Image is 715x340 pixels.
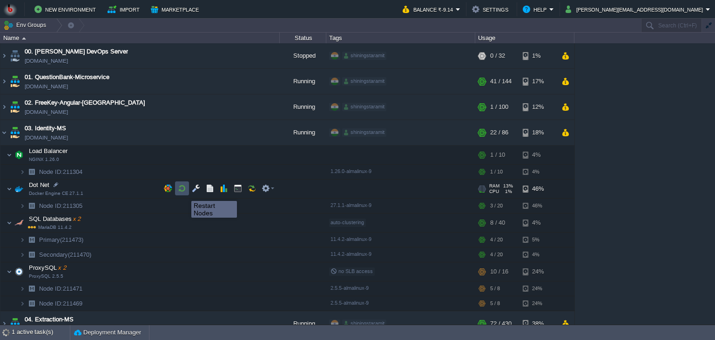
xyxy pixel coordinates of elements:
[38,236,85,244] a: Primary(211473)
[25,47,128,56] span: 00. [PERSON_NAME] DevOps Server
[28,264,67,272] span: ProxySQL
[25,281,38,296] img: AMDAwAAAACH5BAEAAAAALAAAAAABAAEAAAICRAEAOw==
[25,82,68,91] a: [DOMAIN_NAME]
[13,180,26,198] img: AMDAwAAAACH5BAEAAAAALAAAAAABAAEAAAICRAEAOw==
[25,324,68,333] a: [DOMAIN_NAME]
[331,220,364,225] span: auto-clustering
[280,94,326,120] div: Running
[331,236,371,242] span: 11.4.2-almalinux-9
[39,300,63,307] span: Node ID:
[25,247,38,262] img: AMDAwAAAACH5BAEAAAAALAAAAAABAAEAAAICRAEAOw==
[38,168,84,176] span: 211304
[0,43,8,68] img: AMDAwAAAACH5BAEAAAAALAAAAAABAAEAAAICRAEAOw==
[0,94,8,120] img: AMDAwAAAACH5BAEAAAAALAAAAAABAAEAAAICRAEAOw==
[8,120,21,145] img: AMDAwAAAACH5BAEAAAAALAAAAAABAAEAAAICRAEAOw==
[38,168,84,176] a: Node ID:211304
[490,69,512,94] div: 41 / 144
[490,120,508,145] div: 22 / 86
[523,165,553,179] div: 4%
[1,33,279,43] div: Name
[489,189,499,194] span: CPU
[523,69,553,94] div: 17%
[476,33,574,43] div: Usage
[25,199,38,213] img: AMDAwAAAACH5BAEAAAAALAAAAAABAAEAAAICRAEAOw==
[60,236,83,243] span: (211473)
[7,180,12,198] img: AMDAwAAAACH5BAEAAAAALAAAAAABAAEAAAICRAEAOw==
[490,165,503,179] div: 1 / 10
[25,124,66,133] a: 03. Identity-MS
[490,233,503,247] div: 4 / 20
[13,213,26,232] img: AMDAwAAAACH5BAEAAAAALAAAAAABAAEAAAICRAEAOw==
[38,300,84,307] span: 211469
[523,311,553,336] div: 38%
[327,33,475,43] div: Tags
[503,183,513,189] span: 13%
[331,251,371,257] span: 11.4.2-almalinux-9
[331,202,371,208] span: 27.1.1-almalinux-9
[13,146,26,164] img: AMDAwAAAACH5BAEAAAAALAAAAAABAAEAAAICRAEAOw==
[331,268,373,274] span: no SLB access
[29,273,63,279] span: ProxySQL 2.5.5
[490,146,505,164] div: 1 / 10
[20,233,25,247] img: AMDAwAAAACH5BAEAAAAALAAAAAABAAEAAAICRAEAOw==
[20,296,25,311] img: AMDAwAAAACH5BAEAAAAALAAAAAABAAEAAAICRAEAOw==
[523,120,553,145] div: 18%
[25,56,68,66] a: [DOMAIN_NAME]
[25,73,109,82] a: 01. QuestionBank-Microservice
[523,296,553,311] div: 24%
[25,315,74,324] a: 04. Extraction-MS
[108,4,142,15] button: Import
[28,181,51,188] a: Dot NetDocker Engine CE 27.1.1
[25,98,145,107] a: 02. FreeKey-Angular-[GEOGRAPHIC_DATA]
[38,202,84,210] span: 211305
[20,165,25,179] img: AMDAwAAAACH5BAEAAAAALAAAAAABAAEAAAICRAEAOw==
[0,120,8,145] img: AMDAwAAAACH5BAEAAAAALAAAAAABAAEAAAICRAEAOw==
[490,94,508,120] div: 1 / 100
[403,4,456,15] button: Balance ₹-9.14
[566,4,706,15] button: [PERSON_NAME][EMAIL_ADDRESS][DOMAIN_NAME]
[0,69,8,94] img: AMDAwAAAACH5BAEAAAAALAAAAAABAAEAAAICRAEAOw==
[25,133,68,142] a: [DOMAIN_NAME]
[490,296,500,311] div: 5 / 8
[38,300,84,307] a: Node ID:211469
[20,247,25,262] img: AMDAwAAAACH5BAEAAAAALAAAAAABAAEAAAICRAEAOw==
[28,147,69,155] span: Load Balancer
[523,4,549,15] button: Help
[28,181,51,189] span: Dot Net
[39,168,63,175] span: Node ID:
[280,120,326,145] div: Running
[22,37,26,40] img: AMDAwAAAACH5BAEAAAAALAAAAAABAAEAAAICRAEAOw==
[38,236,85,244] span: Primary
[25,296,38,311] img: AMDAwAAAACH5BAEAAAAALAAAAAABAAEAAAICRAEAOw==
[523,233,553,247] div: 5%
[7,213,12,232] img: AMDAwAAAACH5BAEAAAAALAAAAAABAAEAAAICRAEAOw==
[342,77,386,86] div: shiningstaramit
[490,199,503,213] div: 3 / 20
[25,165,38,179] img: AMDAwAAAACH5BAEAAAAALAAAAAABAAEAAAICRAEAOw==
[12,325,70,340] div: 1 active task(s)
[7,262,12,281] img: AMDAwAAAACH5BAEAAAAALAAAAAABAAEAAAICRAEAOw==
[25,233,38,247] img: AMDAwAAAACH5BAEAAAAALAAAAAABAAEAAAICRAEAOw==
[29,157,59,162] span: NGINX 1.26.0
[503,189,512,194] span: 1%
[38,251,93,259] span: Secondary
[490,213,505,232] div: 8 / 40
[3,2,17,16] img: Bitss Techniques
[523,281,553,296] div: 24%
[34,4,99,15] button: New Environment
[28,215,82,222] a: SQL Databasesx 2MariaDB 11.4.2
[151,4,202,15] button: Marketplace
[38,251,93,259] a: Secondary(211470)
[342,320,386,328] div: shiningstaramit
[25,107,68,117] a: [DOMAIN_NAME]
[38,285,84,293] a: Node ID:211471
[523,180,553,198] div: 46%
[490,262,508,281] div: 10 / 16
[28,225,72,230] span: MariaDB 11.4.2
[342,103,386,111] div: shiningstaramit
[523,43,553,68] div: 1%
[523,213,553,232] div: 4%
